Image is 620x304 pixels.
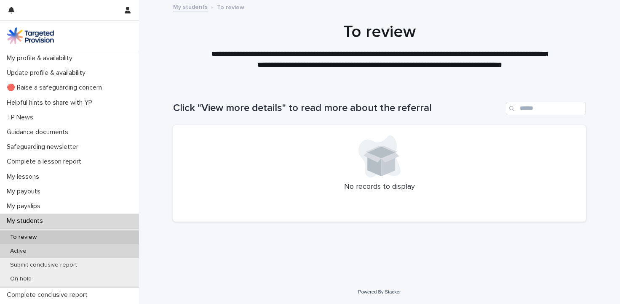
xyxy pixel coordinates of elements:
p: Helpful hints to share with YP [3,99,99,107]
p: 🔴 Raise a safeguarding concern [3,84,109,92]
p: Update profile & availability [3,69,92,77]
h1: To review [173,22,586,42]
a: Powered By Stacker [358,289,401,294]
p: Safeguarding newsletter [3,143,85,151]
p: Complete conclusive report [3,291,94,299]
h1: Click "View more details" to read more about the referral [173,102,502,114]
p: My profile & availability [3,54,79,62]
p: Guidance documents [3,128,75,136]
a: My students [173,2,208,11]
p: Submit conclusive report [3,262,84,269]
p: My lessons [3,173,46,181]
p: My students [3,217,50,225]
p: My payslips [3,202,47,210]
p: To review [217,2,244,11]
img: M5nRWzHhSzIhMunXDL62 [7,27,54,44]
input: Search [506,102,586,115]
p: Complete a lesson report [3,158,88,166]
p: No records to display [183,182,576,192]
p: Active [3,248,33,255]
p: On hold [3,275,38,283]
p: TP News [3,114,40,122]
p: My payouts [3,188,47,196]
p: To review [3,234,43,241]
